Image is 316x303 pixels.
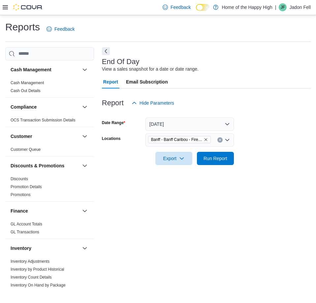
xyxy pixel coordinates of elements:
[204,138,208,142] button: Remove Banff - Banff Caribou - Fire & Flower from selection in this group
[11,184,42,189] span: Promotion Details
[11,245,79,252] button: Inventory
[11,275,52,280] a: Inventory Count Details
[11,80,44,85] span: Cash Management
[11,192,31,197] a: Promotions
[11,230,39,234] a: GL Transactions
[11,104,37,110] h3: Compliance
[145,118,234,131] button: [DATE]
[159,152,188,165] span: Export
[11,88,41,93] a: Cash Out Details
[102,99,124,107] h3: Report
[140,100,174,106] span: Hide Parameters
[11,176,28,182] span: Discounts
[279,3,287,11] div: Jadon Fell
[11,66,79,73] button: Cash Management
[155,152,192,165] button: Export
[5,220,94,239] div: Finance
[11,222,42,226] a: GL Account Totals
[81,66,89,74] button: Cash Management
[11,133,79,140] button: Customer
[11,267,64,272] a: Inventory by Product Historical
[5,116,94,127] div: Compliance
[11,147,41,152] a: Customer Queue
[11,245,31,252] h3: Inventory
[102,58,140,66] h3: End Of Day
[81,244,89,252] button: Inventory
[222,3,272,11] p: Home of the Happy High
[225,137,230,143] button: Open list of options
[197,152,234,165] button: Run Report
[171,4,191,11] span: Feedback
[11,177,28,181] a: Discounts
[126,75,168,88] span: Email Subscription
[289,3,311,11] p: Jadon Fell
[160,1,193,14] a: Feedback
[102,120,125,125] label: Date Range
[5,79,94,97] div: Cash Management
[11,283,66,287] a: Inventory On Hand by Package
[102,66,199,73] div: View a sales snapshot for a date or date range.
[13,4,43,11] img: Cova
[102,47,110,55] button: Next
[11,66,51,73] h3: Cash Management
[81,162,89,170] button: Discounts & Promotions
[81,132,89,140] button: Customer
[148,136,211,143] span: Banff - Banff Caribou - Fire & Flower
[11,259,49,264] a: Inventory Adjustments
[11,133,32,140] h3: Customer
[129,96,177,110] button: Hide Parameters
[11,104,79,110] button: Compliance
[102,136,121,141] label: Locations
[11,162,79,169] button: Discounts & Promotions
[11,208,28,214] h3: Finance
[11,162,64,169] h3: Discounts & Promotions
[11,185,42,189] a: Promotion Details
[275,3,276,11] p: |
[151,136,203,143] span: Banff - Banff Caribou - Fire & Flower
[217,137,223,143] button: Clear input
[103,75,118,88] span: Report
[81,103,89,111] button: Compliance
[196,4,210,11] input: Dark Mode
[11,81,44,85] a: Cash Management
[11,118,76,122] a: OCS Transaction Submission Details
[281,3,285,11] span: JF
[11,88,41,93] span: Cash Out Details
[5,146,94,156] div: Customer
[44,22,77,36] a: Feedback
[81,207,89,215] button: Finance
[204,155,227,162] span: Run Report
[11,208,79,214] button: Finance
[54,26,75,32] span: Feedback
[11,192,31,197] span: Promotions
[5,175,94,201] div: Discounts & Promotions
[5,20,40,34] h1: Reports
[11,229,39,235] span: GL Transactions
